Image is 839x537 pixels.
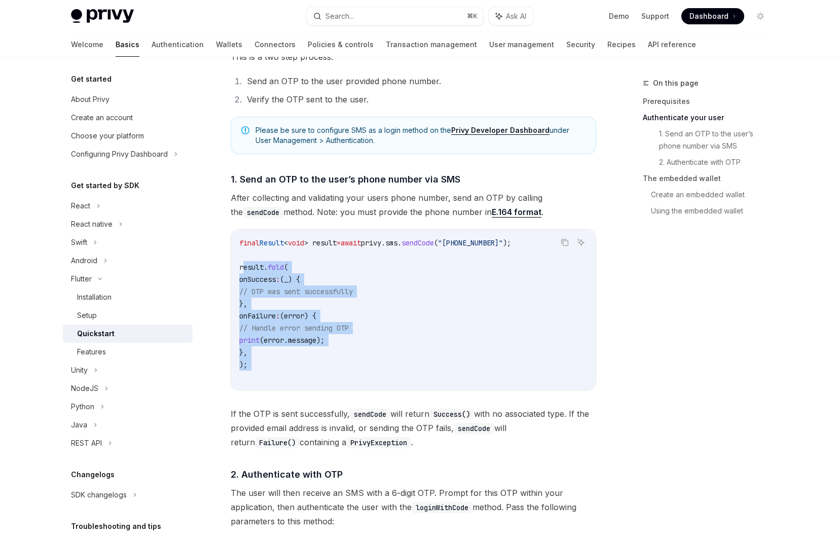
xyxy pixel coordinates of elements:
[63,127,193,145] a: Choose your platform
[288,238,304,247] span: void
[558,236,571,249] button: Copy the contents from the code block
[280,311,316,320] span: (error) {
[752,8,769,24] button: Toggle dark mode
[341,238,361,247] span: await
[63,109,193,127] a: Create an account
[239,263,268,272] span: result.
[434,238,438,247] span: (
[489,32,554,57] a: User management
[63,325,193,343] a: Quickstart
[239,348,247,357] span: },
[284,263,288,272] span: (
[607,32,636,57] a: Recipes
[276,311,280,320] span: :
[609,11,629,21] a: Demo
[641,11,669,21] a: Support
[451,126,550,134] strong: Privy Developer Dashboard
[63,90,193,109] a: About Privy
[429,409,474,420] code: Success()
[239,238,260,247] span: final
[256,125,586,146] span: Please be sure to configure SMS as a login method on the under User Management > Authentication.
[231,468,343,481] span: 2. Authenticate with OTP
[402,238,434,247] span: sendCode
[244,92,596,106] li: Verify the OTP sent to the user.
[71,364,88,376] div: Unity
[231,50,596,64] span: This is a two step process:
[152,32,204,57] a: Authentication
[243,207,283,218] code: sendCode
[566,32,595,57] a: Security
[239,275,276,284] span: onSuccess
[71,180,139,192] h5: Get started by SDK
[276,275,280,284] span: :
[116,32,139,57] a: Basics
[71,112,133,124] div: Create an account
[361,238,402,247] span: privy.sms.
[71,73,112,85] h5: Get started
[239,299,247,308] span: },
[77,328,115,340] div: Quickstart
[71,93,110,105] div: About Privy
[438,238,503,247] span: "[PHONE_NUMBER]"
[304,238,337,247] span: > result
[71,401,94,413] div: Python
[260,238,284,247] span: Result
[574,236,588,249] button: Ask AI
[659,126,777,154] a: 1. Send an OTP to the user’s phone number via SMS
[346,437,411,448] code: PrivyException
[651,187,777,203] a: Create an embedded wallet
[284,238,288,247] span: <
[386,32,477,57] a: Transaction management
[239,287,353,296] span: // OTP was sent successfully
[77,346,106,358] div: Features
[63,288,193,306] a: Installation
[254,32,296,57] a: Connectors
[71,489,127,501] div: SDK changelogs
[63,343,193,361] a: Features
[308,32,374,57] a: Policies & controls
[71,200,90,212] div: React
[643,170,777,187] a: The embedded wallet
[306,7,484,25] button: Search...⌘K
[653,77,699,89] span: On this page
[337,238,341,247] span: =
[77,291,112,303] div: Installation
[71,382,98,395] div: NodeJS
[268,263,284,272] span: fold
[643,110,777,126] a: Authenticate your user
[651,203,777,219] a: Using the embedded wallet
[71,236,87,248] div: Swift
[71,469,115,481] h5: Changelogs
[71,148,168,160] div: Configuring Privy Dashboard
[412,502,472,513] code: loginWithCode
[239,324,349,333] span: // Handle error sending OTP
[506,11,526,21] span: Ask AI
[325,10,354,22] div: Search...
[71,437,102,449] div: REST API
[467,12,478,20] span: ⌘ K
[350,409,390,420] code: sendCode
[648,32,696,57] a: API reference
[492,207,541,218] a: E.164 format
[681,8,744,24] a: Dashboard
[643,93,777,110] a: Prerequisites
[280,275,300,284] span: (_) {
[239,336,260,345] span: print
[451,126,550,135] a: Privy Developer Dashboard
[260,336,324,345] span: (error.message);
[71,273,92,285] div: Flutter
[71,255,97,267] div: Android
[231,407,596,449] span: If the OTP is sent successfully, will return with no associated type. If the provided email addre...
[659,154,777,170] a: 2. Authenticate with OTP
[71,130,144,142] div: Choose your platform
[71,419,87,431] div: Java
[63,306,193,325] a: Setup
[503,238,511,247] span: );
[239,360,247,369] span: );
[71,32,103,57] a: Welcome
[71,520,161,532] h5: Troubleshooting and tips
[71,218,113,230] div: React native
[255,437,300,448] code: Failure()
[77,309,97,321] div: Setup
[71,9,134,23] img: light logo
